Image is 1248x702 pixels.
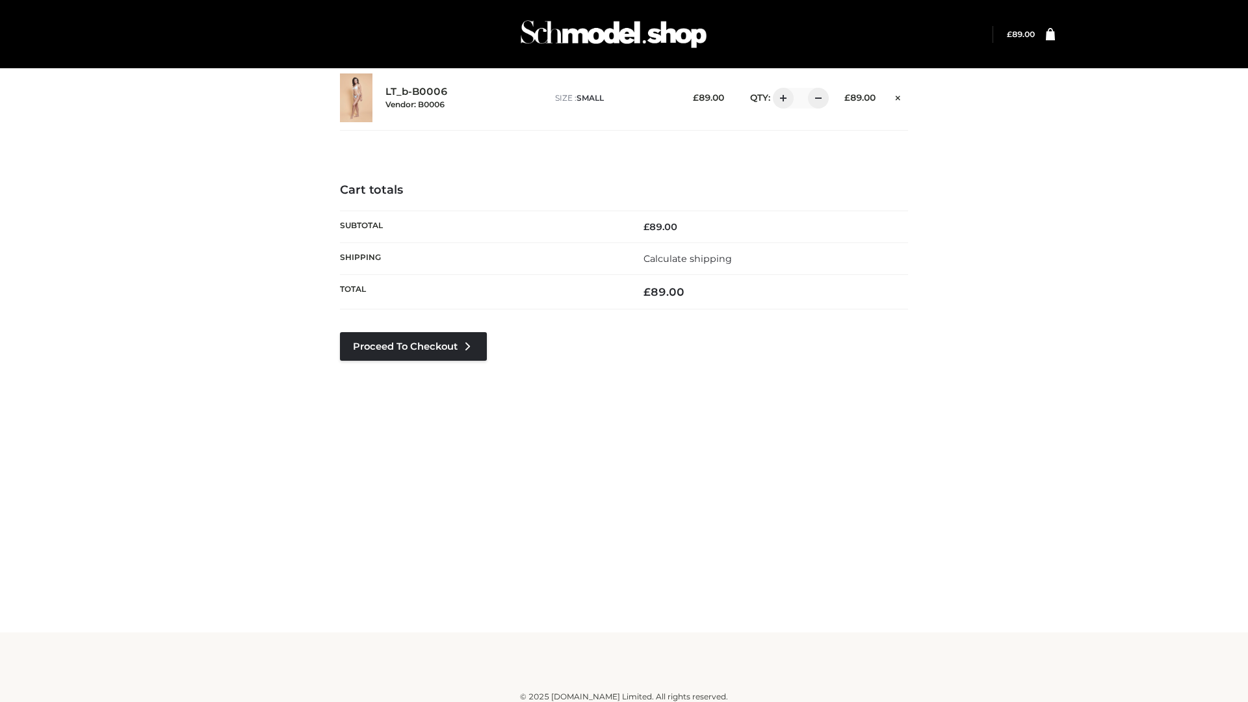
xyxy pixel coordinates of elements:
span: £ [844,92,850,103]
a: Remove this item [889,88,908,105]
p: size : [555,92,673,104]
div: QTY: [737,88,824,109]
a: LT_b-B0006 [385,86,448,98]
span: £ [1007,29,1012,39]
span: £ [643,221,649,233]
a: £89.00 [1007,29,1035,39]
bdi: 89.00 [643,285,684,298]
bdi: 89.00 [844,92,876,103]
span: £ [693,92,699,103]
span: SMALL [577,93,604,103]
img: LT_b-B0006 - SMALL [340,73,372,122]
bdi: 89.00 [1007,29,1035,39]
h4: Cart totals [340,183,908,198]
small: Vendor: B0006 [385,99,445,109]
bdi: 89.00 [693,92,724,103]
th: Shipping [340,242,624,274]
img: Schmodel Admin 964 [516,8,711,60]
th: Subtotal [340,211,624,242]
bdi: 89.00 [643,221,677,233]
th: Total [340,275,624,309]
a: Proceed to Checkout [340,332,487,361]
a: Calculate shipping [643,253,732,265]
span: £ [643,285,651,298]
